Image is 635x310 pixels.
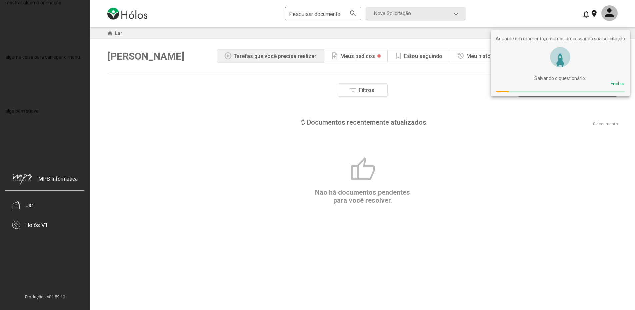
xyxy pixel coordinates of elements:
mat-icon: history [457,52,465,60]
button: Filtros [338,83,388,97]
font: Filtros [359,87,374,93]
font: Tarefas que você precisa realizar [234,53,316,59]
font: Lar [25,202,33,208]
font: para você resolver. [333,196,392,204]
font: Nova Solicitação [374,10,411,16]
font: Aguarde um momento, estamos processando sua solicitação [496,36,625,41]
img: foguete [540,41,580,73]
mat-expansion-panel-header: Nova Solicitação [366,7,465,20]
font: Não há documentos pendentes [315,188,410,196]
mat-icon: note_add [331,52,339,60]
mat-icon: play_circle [224,52,232,60]
mat-icon: bookmark [394,52,402,60]
font: Fechar [611,81,625,86]
mat-icon: home [106,29,114,37]
mat-icon: search [349,9,357,17]
font: Salvando o questionário. [534,76,586,81]
font: Holós V1 [25,222,48,228]
font: Documentos recentemente atualizados [307,118,426,126]
font: 0 documento [593,122,618,126]
font: algo bem suave [5,108,39,114]
font: alguma coisa para carregar o menu. [5,54,81,60]
img: mps-image-cropped.png [12,174,32,186]
font: Meu histórico [466,53,500,59]
mat-icon: filter_list [349,86,357,94]
font: Estou seguindo [404,53,442,59]
font: [PERSON_NAME] [107,50,184,62]
mat-icon: thumb_up [349,156,376,183]
mat-icon: loop [299,118,307,126]
img: logo-holos.png [107,8,147,20]
font: MPS Informática [38,176,78,182]
font: Meus pedidos [340,53,375,59]
font: Produção - v01.59.10 [25,294,65,299]
mat-icon: location_on [590,9,598,17]
font: Lar [115,31,122,36]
